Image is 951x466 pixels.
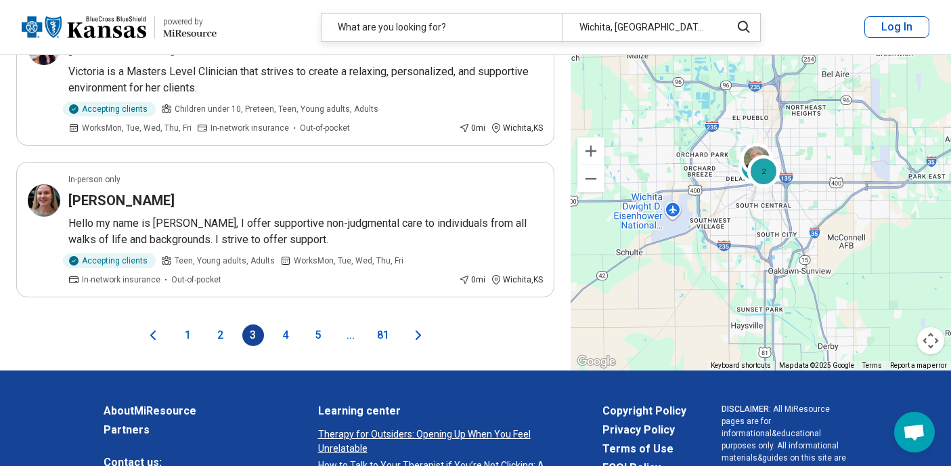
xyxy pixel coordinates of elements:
[68,191,175,210] h3: [PERSON_NAME]
[294,255,403,267] span: Works Mon, Tue, Wed, Thu, Fri
[491,122,543,134] div: Wichita , KS
[602,422,686,438] a: Privacy Policy
[577,137,604,165] button: Zoom in
[175,103,378,115] span: Children under 10, Preteen, Teen, Young adults, Adults
[242,324,264,346] button: 3
[491,274,543,286] div: Wichita , KS
[862,362,882,369] a: Terms (opens in new tab)
[574,353,619,370] a: Open this area in Google Maps (opens a new window)
[410,324,426,346] button: Next page
[340,324,361,346] span: ...
[68,64,543,96] p: Victoria is a Masters Level Clinician that strives to create a relaxing, personalized, and suppor...
[68,215,543,248] p: Hello my name is [PERSON_NAME], I offer supportive non-judgmental care to individuals from all wa...
[738,151,771,184] div: 2
[171,274,221,286] span: Out-of-pocket
[779,362,854,369] span: Map data ©2025 Google
[307,324,329,346] button: 5
[574,353,619,370] img: Google
[722,404,769,414] span: DISCLAIMER
[562,14,723,41] div: Wichita, [GEOGRAPHIC_DATA]
[917,327,944,354] button: Map camera controls
[211,122,289,134] span: In-network insurance
[22,11,146,43] img: Blue Cross Blue Shield Kansas
[318,427,567,456] a: Therapy for Outsiders: Opening Up When You Feel Unrelatable
[318,403,567,419] a: Learning center
[372,324,394,346] button: 81
[322,14,562,41] div: What are you looking for?
[275,324,296,346] button: 4
[68,173,120,186] p: In-person only
[459,122,485,134] div: 0 mi
[63,102,156,116] div: Accepting clients
[163,16,217,28] div: powered by
[177,324,199,346] button: 1
[747,154,780,187] div: 2
[602,403,686,419] a: Copyright Policy
[210,324,231,346] button: 2
[145,324,161,346] button: Previous page
[459,274,485,286] div: 0 mi
[711,361,771,370] button: Keyboard shortcuts
[104,403,283,419] a: AboutMiResource
[175,255,275,267] span: Teen, Young adults, Adults
[104,422,283,438] a: Partners
[864,16,929,38] button: Log In
[602,441,686,457] a: Terms of Use
[300,122,350,134] span: Out-of-pocket
[577,165,604,192] button: Zoom out
[63,253,156,268] div: Accepting clients
[894,412,935,452] div: Open chat
[82,274,160,286] span: In-network insurance
[82,122,192,134] span: Works Mon, Tue, Wed, Thu, Fri
[22,11,217,43] a: Blue Cross Blue Shield Kansaspowered by
[890,362,947,369] a: Report a map error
